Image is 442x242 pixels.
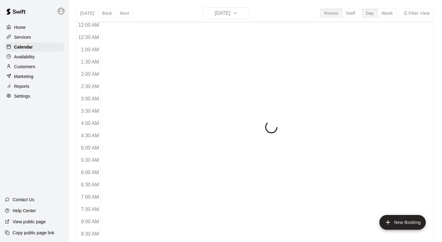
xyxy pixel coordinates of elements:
p: Contact Us [13,197,34,203]
a: Availability [5,52,64,61]
p: Copy public page link [13,230,54,236]
span: 1:00 AM [79,47,101,52]
p: Availability [14,54,35,60]
span: 2:30 AM [79,84,101,89]
p: Home [14,24,26,30]
span: 5:00 AM [79,145,101,150]
p: Help Center [13,208,36,214]
span: 4:00 AM [79,121,101,126]
a: Settings [5,92,64,101]
p: Settings [14,93,30,99]
a: Home [5,23,64,32]
p: Customers [14,64,35,70]
span: 4:30 AM [79,133,101,138]
span: 6:30 AM [79,182,101,187]
a: Calendar [5,42,64,52]
button: add [379,215,426,230]
a: Services [5,33,64,42]
span: 6:00 AM [79,170,101,175]
p: View public page [13,219,46,225]
span: 8:00 AM [79,219,101,224]
p: Reports [14,83,29,89]
span: 5:30 AM [79,158,101,163]
span: 8:30 AM [79,231,101,236]
a: Reports [5,82,64,91]
p: Marketing [14,73,33,80]
span: 3:00 AM [79,96,101,101]
span: 1:30 AM [79,59,101,64]
p: Calendar [14,44,33,50]
p: Services [14,34,31,40]
span: 2:00 AM [79,72,101,77]
span: 3:30 AM [79,108,101,114]
span: 7:30 AM [79,207,101,212]
span: 7:00 AM [79,194,101,200]
span: 12:30 AM [77,35,101,40]
span: 12:00 AM [77,22,101,28]
a: Customers [5,62,64,71]
a: Marketing [5,72,64,81]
